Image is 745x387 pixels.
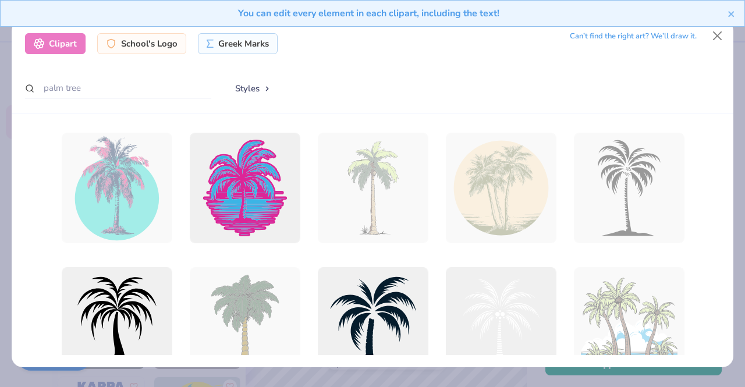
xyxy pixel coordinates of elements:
div: Clipart [25,33,86,54]
button: Styles [223,77,283,100]
div: You can edit every element in each clipart, including the text! [9,6,728,20]
div: Greek Marks [198,33,278,54]
button: Close [707,25,729,47]
div: School's Logo [97,33,186,54]
div: Can’t find the right art? We’ll draw it. [570,26,697,47]
button: close [728,6,736,20]
input: Search by name [25,77,211,99]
